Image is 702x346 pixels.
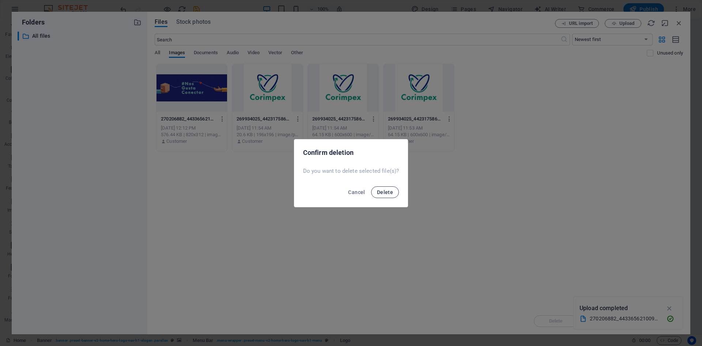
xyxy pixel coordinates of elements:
p: Do you want to delete selected file(s)? [303,167,399,175]
span: Cancel [348,189,365,195]
h2: Confirm deletion [303,148,399,157]
button: Cancel [345,186,368,198]
span: Delete [377,189,393,195]
button: Delete [371,186,399,198]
